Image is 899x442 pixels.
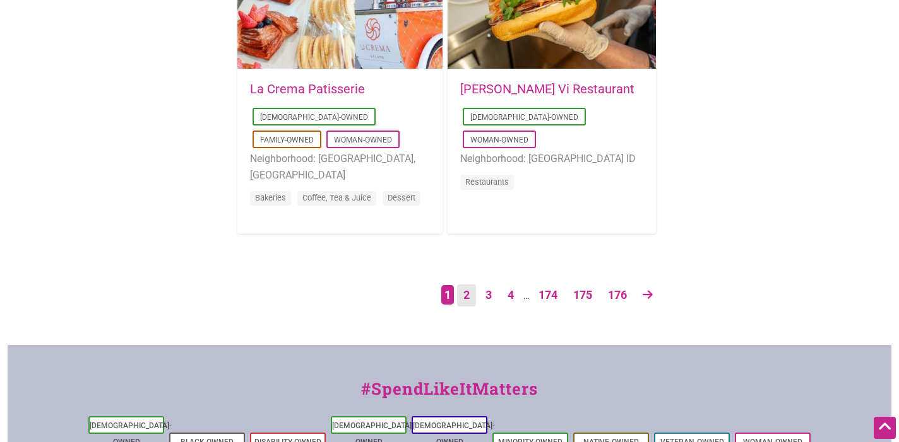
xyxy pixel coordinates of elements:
a: Coffee, Tea & Juice [302,193,371,202]
a: Woman-Owned [334,136,392,144]
a: Family-Owned [260,136,314,144]
a: Restaurants [465,177,509,187]
li: Neighborhood: [GEOGRAPHIC_DATA], [GEOGRAPHIC_DATA] [250,151,430,183]
div: Scroll Back to Top [874,417,896,439]
a: [DEMOGRAPHIC_DATA]-Owned [470,113,578,122]
a: Page 2 [457,284,476,306]
a: La Crema Patisserie [250,81,365,96]
span: Page 1 [441,285,454,305]
a: Woman-Owned [470,136,528,144]
a: Page 3 [479,284,498,306]
a: Page 176 [602,284,633,306]
a: Page 174 [532,284,564,306]
div: #SpendLikeItMatters [8,376,891,414]
a: Page 4 [501,284,520,306]
span: … [523,291,529,301]
a: [DEMOGRAPHIC_DATA]-Owned [260,113,368,122]
a: Dessert [388,193,415,202]
li: Neighborhood: [GEOGRAPHIC_DATA] ID [460,151,643,167]
a: Page 175 [567,284,598,306]
a: [PERSON_NAME] Vi Restaurant [460,81,634,96]
a: Bakeries [255,193,286,202]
